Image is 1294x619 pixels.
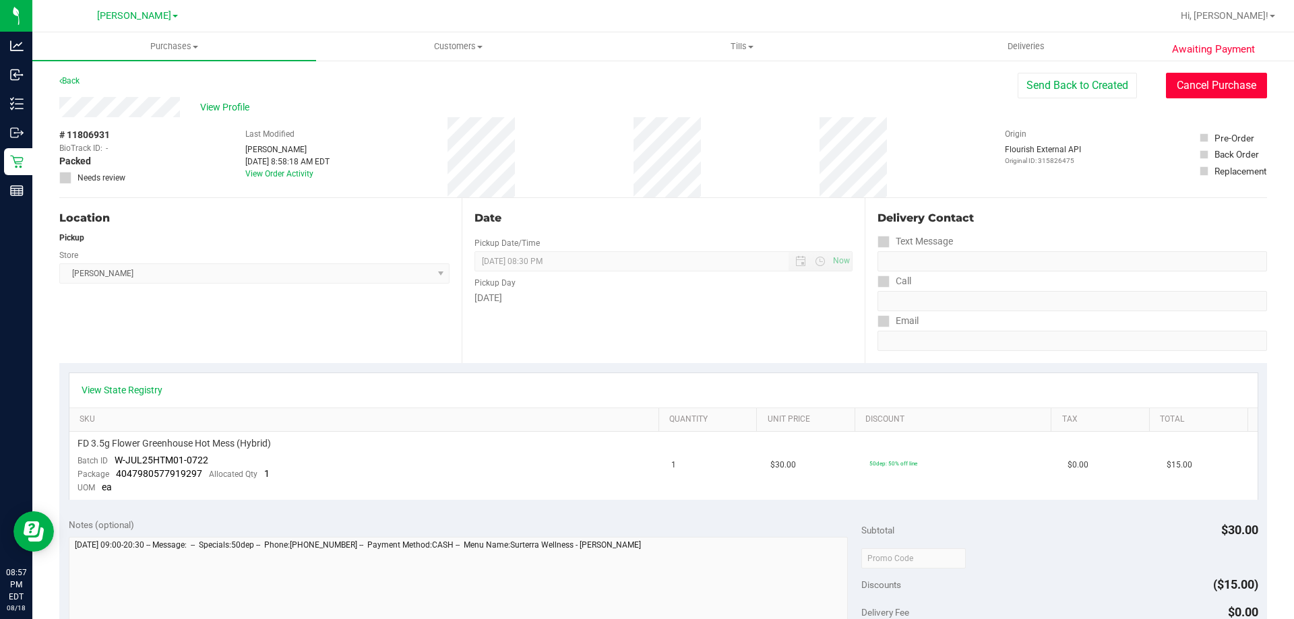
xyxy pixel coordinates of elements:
[1160,414,1242,425] a: Total
[59,249,78,261] label: Store
[59,128,110,142] span: # 11806931
[1221,523,1258,537] span: $30.00
[861,525,894,535] span: Subtotal
[245,156,330,168] div: [DATE] 8:58:18 AM EDT
[245,143,330,156] div: [PERSON_NAME]
[106,142,108,154] span: -
[877,311,919,331] label: Email
[59,233,84,242] strong: Pickup
[1062,414,1144,425] a: Tax
[78,483,95,492] span: UOM
[474,277,516,289] label: Pickup Day
[317,40,599,53] span: Customers
[10,68,24,82] inline-svg: Inbound
[82,383,162,397] a: View State Registry
[78,469,109,479] span: Package
[1068,459,1088,471] span: $0.00
[10,184,24,197] inline-svg: Reports
[600,40,883,53] span: Tills
[1214,131,1254,145] div: Pre-Order
[865,414,1046,425] a: Discount
[669,414,751,425] a: Quantity
[1005,156,1081,166] p: Original ID: 315826475
[32,40,316,53] span: Purchases
[1213,577,1258,591] span: ($15.00)
[1018,73,1137,98] button: Send Back to Created
[474,291,852,305] div: [DATE]
[884,32,1168,61] a: Deliveries
[600,32,884,61] a: Tills
[13,511,54,552] iframe: Resource center
[10,97,24,110] inline-svg: Inventory
[78,172,125,184] span: Needs review
[861,573,901,597] span: Discounts
[861,548,966,568] input: Promo Code
[115,455,208,465] span: W-JUL25HTM01-0722
[59,210,450,226] div: Location
[877,251,1267,271] input: Format: (999) 999-9999
[1167,459,1192,471] span: $15.00
[245,169,313,178] a: View Order Activity
[770,459,796,471] span: $30.00
[861,607,909,618] span: Delivery Fee
[78,437,271,450] span: FD 3.5g Flower Greenhouse Hot Mess (Hybrid)
[78,456,108,465] span: Batch ID
[474,210,852,226] div: Date
[1228,605,1258,619] span: $0.00
[877,232,953,251] label: Text Message
[1005,128,1026,140] label: Origin
[59,76,80,86] a: Back
[671,459,676,471] span: 1
[264,468,270,479] span: 1
[768,414,850,425] a: Unit Price
[59,154,91,168] span: Packed
[69,519,134,530] span: Notes (optional)
[877,210,1267,226] div: Delivery Contact
[877,271,911,291] label: Call
[97,10,171,22] span: [PERSON_NAME]
[10,155,24,168] inline-svg: Retail
[80,414,653,425] a: SKU
[1214,148,1259,161] div: Back Order
[116,468,202,479] span: 4047980577919297
[32,32,316,61] a: Purchases
[1172,42,1255,57] span: Awaiting Payment
[1005,143,1081,166] div: Flourish External API
[989,40,1063,53] span: Deliveries
[245,128,295,140] label: Last Modified
[474,237,540,249] label: Pickup Date/Time
[869,460,917,467] span: 50dep: 50% off line
[102,482,112,492] span: ea
[1181,10,1268,21] span: Hi, [PERSON_NAME]!
[6,603,26,613] p: 08/18
[1166,73,1267,98] button: Cancel Purchase
[59,142,102,154] span: BioTrack ID:
[209,469,257,479] span: Allocated Qty
[6,566,26,603] p: 08:57 PM EDT
[200,100,254,115] span: View Profile
[316,32,600,61] a: Customers
[1214,164,1266,178] div: Replacement
[10,39,24,53] inline-svg: Analytics
[10,126,24,139] inline-svg: Outbound
[877,291,1267,311] input: Format: (999) 999-9999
